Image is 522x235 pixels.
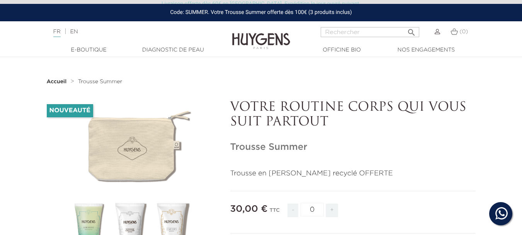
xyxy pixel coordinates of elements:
strong: Accueil [47,79,67,84]
a: Trousse Summer [78,79,122,85]
a: EN [70,29,78,34]
span: + [326,204,338,217]
a: Nos engagements [388,46,465,54]
p: Trousse en [PERSON_NAME] recyclé OFFERTE [230,168,476,179]
input: Rechercher [321,27,419,37]
h1: Trousse Summer [230,142,476,153]
a: Officine Bio [303,46,381,54]
li: Nouveauté [47,104,93,117]
p: VOTRE ROUTINE CORPS QUI VOUS SUIT PARTOUT [230,100,476,130]
i:  [407,26,416,35]
span: (0) [459,29,468,34]
a: Diagnostic de peau [134,46,212,54]
div: | [49,27,212,36]
a: E-Boutique [50,46,128,54]
span: Trousse Summer [78,79,122,84]
input: Quantité [301,203,324,216]
a: Accueil [47,79,68,85]
span: 30,00 € [230,204,268,214]
img: Huygens [232,21,290,50]
div: TTC [270,202,280,223]
a: FR [53,29,61,37]
span: - [287,204,298,217]
button:  [405,25,418,35]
